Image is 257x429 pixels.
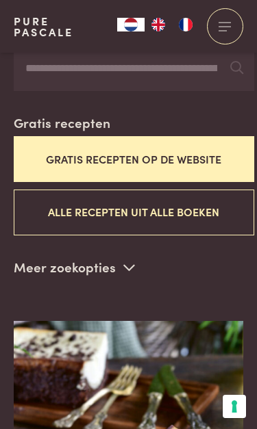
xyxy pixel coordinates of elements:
[117,18,199,31] aside: Language selected: Nederlands
[172,18,199,31] a: FR
[145,18,199,31] ul: Language list
[14,16,73,38] a: PurePascale
[145,18,172,31] a: EN
[117,18,145,31] a: NL
[14,113,110,133] label: Gratis recepten
[117,18,145,31] div: Language
[14,190,254,235] button: Alle recepten uit alle boeken
[14,257,135,278] p: Meer zoekopties
[223,395,246,418] button: Uw voorkeuren voor toestemming voor trackingtechnologieën
[14,136,254,182] button: Gratis recepten op de website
